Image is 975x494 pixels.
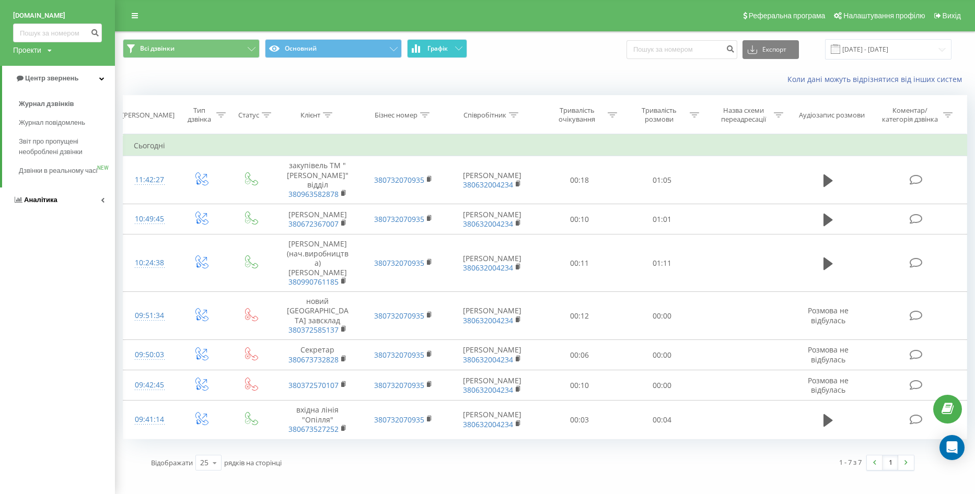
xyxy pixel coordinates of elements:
[463,355,513,364] a: 380632004234
[939,435,965,460] div: Open Intercom Messenger
[122,111,175,120] div: [PERSON_NAME]
[19,99,74,109] span: Журнал дзвінків
[374,380,424,390] a: 380732070935
[275,204,361,234] td: [PERSON_NAME]
[538,370,621,401] td: 00:10
[19,161,115,180] a: Дзвінки в реальному часіNEW
[185,106,214,124] div: Тип дзвінка
[374,415,424,425] a: 380732070935
[134,409,165,430] div: 09:41:14
[463,263,513,273] a: 380632004234
[463,111,506,120] div: Співробітник
[134,209,165,229] div: 10:49:45
[134,375,165,395] div: 09:42:45
[808,375,849,395] span: Розмова не відбулась
[446,401,539,439] td: [PERSON_NAME]
[19,136,110,157] span: Звіт про пропущені необроблені дзвінки
[275,292,361,340] td: новий [GEOGRAPHIC_DATA] завсклад
[275,234,361,292] td: [PERSON_NAME] (нач.виробництва) [PERSON_NAME]
[224,458,282,467] span: рядків на сторінці
[621,401,703,439] td: 00:04
[463,219,513,229] a: 380632004234
[839,457,862,467] div: 1 - 7 з 7
[140,44,175,53] span: Всі дзвінки
[631,106,687,124] div: Тривалість розмови
[288,219,339,229] a: 380672367007
[288,424,339,434] a: 380673527252
[288,380,339,390] a: 380372570107
[13,45,41,55] div: Проекти
[538,340,621,370] td: 00:06
[621,204,703,234] td: 01:01
[25,74,78,82] span: Центр звернень
[538,292,621,340] td: 00:12
[808,305,849,325] span: Розмова не відбулась
[549,106,605,124] div: Тривалість очікування
[374,258,424,268] a: 380732070935
[374,311,424,321] a: 380732070935
[24,196,57,204] span: Аналiтика
[742,40,799,59] button: Експорт
[238,111,259,120] div: Статус
[463,315,513,325] a: 380632004234
[621,340,703,370] td: 00:00
[621,156,703,204] td: 01:05
[123,135,967,156] td: Сьогодні
[134,170,165,190] div: 11:42:27
[943,11,961,20] span: Вихід
[19,117,85,128] span: Журнал повідомлень
[843,11,925,20] span: Налаштування профілю
[200,457,208,468] div: 25
[13,10,102,21] a: [DOMAIN_NAME]
[134,305,165,326] div: 09:51:34
[275,156,361,204] td: закупівель ТМ "[PERSON_NAME]" відділ
[427,45,448,52] span: Графік
[749,11,826,20] span: Реферальна програма
[883,455,898,470] a: 1
[19,113,115,132] a: Журнал повідомлень
[799,111,865,120] div: Аудіозапис розмови
[879,106,941,124] div: Коментар/категорія дзвінка
[275,401,361,439] td: вхідна лінія "Опілля"
[375,111,417,120] div: Бізнес номер
[134,345,165,365] div: 09:50:03
[463,385,513,395] a: 380632004234
[808,345,849,364] span: Розмова не відбулась
[446,292,539,340] td: [PERSON_NAME]
[538,204,621,234] td: 00:10
[13,23,102,42] input: Пошук за номером
[374,214,424,224] a: 380732070935
[123,39,260,58] button: Всі дзвінки
[446,204,539,234] td: [PERSON_NAME]
[288,355,339,364] a: 380673732828
[463,419,513,429] a: 380632004234
[275,340,361,370] td: Секретар
[151,458,193,467] span: Відображати
[134,253,165,273] div: 10:24:38
[621,292,703,340] td: 00:00
[626,40,737,59] input: Пошук за номером
[538,401,621,439] td: 00:03
[538,234,621,292] td: 00:11
[446,340,539,370] td: [PERSON_NAME]
[288,277,339,287] a: 380990761185
[446,370,539,401] td: [PERSON_NAME]
[19,132,115,161] a: Звіт про пропущені необроблені дзвінки
[288,189,339,199] a: 380963582878
[407,39,467,58] button: Графік
[288,325,339,335] a: 380372585137
[715,106,771,124] div: Назва схеми переадресації
[19,166,97,176] span: Дзвінки в реальному часі
[621,234,703,292] td: 01:11
[621,370,703,401] td: 00:00
[19,95,115,113] a: Журнал дзвінків
[463,180,513,190] a: 380632004234
[2,66,115,91] a: Центр звернень
[300,111,320,120] div: Клієнт
[538,156,621,204] td: 00:18
[374,175,424,185] a: 380732070935
[446,234,539,292] td: [PERSON_NAME]
[374,350,424,360] a: 380732070935
[446,156,539,204] td: [PERSON_NAME]
[787,74,967,84] a: Коли дані можуть відрізнятися вiд інших систем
